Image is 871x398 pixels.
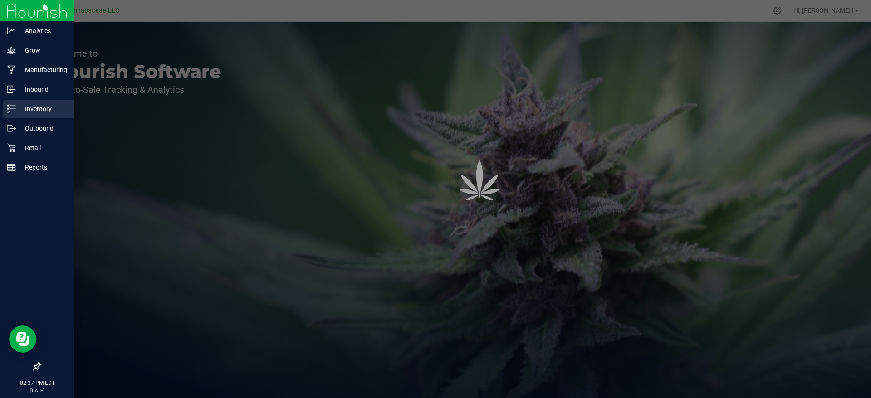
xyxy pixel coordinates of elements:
inline-svg: Retail [7,143,16,152]
p: Analytics [16,25,70,36]
p: [DATE] [4,387,70,394]
inline-svg: Manufacturing [7,65,16,74]
p: Inbound [16,84,70,95]
p: Grow [16,45,70,56]
inline-svg: Inbound [7,85,16,94]
inline-svg: Grow [7,46,16,55]
p: Inventory [16,103,70,114]
inline-svg: Analytics [7,26,16,35]
inline-svg: Inventory [7,104,16,113]
p: Outbound [16,123,70,134]
inline-svg: Reports [7,163,16,172]
p: Reports [16,162,70,173]
p: Manufacturing [16,64,70,75]
iframe: Resource center [9,325,36,353]
p: Retail [16,142,70,153]
inline-svg: Outbound [7,124,16,133]
p: 02:37 PM EDT [4,379,70,387]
